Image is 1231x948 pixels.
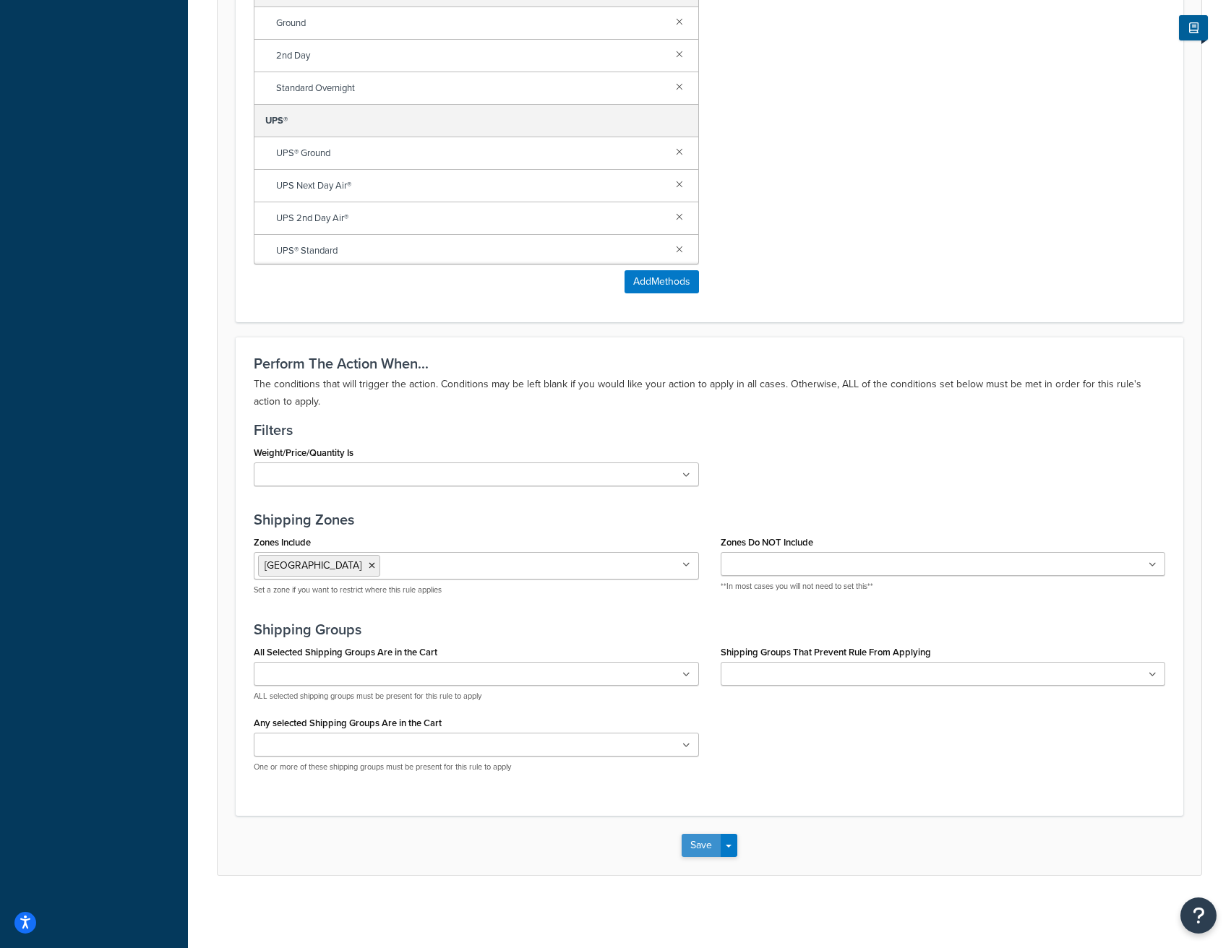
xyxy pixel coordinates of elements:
[254,512,1165,527] h3: Shipping Zones
[254,762,699,772] p: One or more of these shipping groups must be present for this rule to apply
[254,621,1165,637] h3: Shipping Groups
[721,581,1166,592] p: **In most cases you will not need to set this**
[625,270,699,293] button: AddMethods
[1180,897,1217,934] button: Open Resource Center
[276,46,664,66] span: 2nd Day
[254,691,699,702] p: ALL selected shipping groups must be present for this rule to apply
[254,647,437,658] label: All Selected Shipping Groups Are in the Cart
[276,78,664,98] span: Standard Overnight
[276,176,664,196] span: UPS Next Day Air®
[276,241,664,261] span: UPS® Standard
[254,376,1165,410] p: The conditions that will trigger the action. Conditions may be left blank if you would like your ...
[721,537,813,548] label: Zones Do NOT Include
[254,537,311,548] label: Zones Include
[265,558,361,573] span: [GEOGRAPHIC_DATA]
[254,447,353,458] label: Weight/Price/Quantity Is
[682,834,721,857] button: Save
[276,13,664,33] span: Ground
[721,647,931,658] label: Shipping Groups That Prevent Rule From Applying
[276,143,664,163] span: UPS® Ground
[276,208,664,228] span: UPS 2nd Day Air®
[1179,15,1208,40] button: Show Help Docs
[254,105,698,137] div: UPS®
[254,422,1165,438] h3: Filters
[254,585,699,595] p: Set a zone if you want to restrict where this rule applies
[254,355,1165,371] h3: Perform The Action When...
[254,718,442,728] label: Any selected Shipping Groups Are in the Cart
